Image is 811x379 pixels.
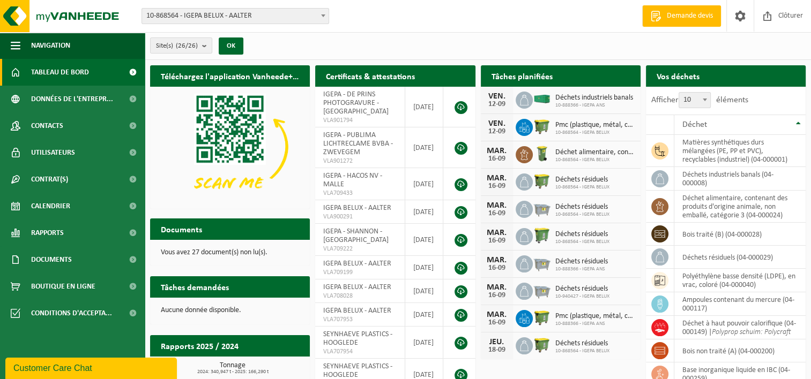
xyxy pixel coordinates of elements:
[323,245,397,253] span: VLA709222
[486,147,508,155] div: MAR.
[31,219,64,246] span: Rapports
[533,172,551,190] img: WB-1100-HPE-GN-50
[674,246,806,269] td: déchets résiduels (04-000029)
[31,246,72,273] span: Documents
[679,92,711,108] span: 10
[323,204,391,212] span: IGEPA BELUX - AALTER
[533,308,551,327] img: WB-1100-HPE-GN-50
[481,65,563,86] h2: Tâches planifiées
[5,355,179,379] iframe: chat widget
[674,135,806,167] td: matières synthétiques durs mélangées (PE, PP et PVC), recyclables (industriel) (04-000001)
[161,307,299,314] p: Aucune donnée disponible.
[31,193,70,219] span: Calendrier
[486,310,508,319] div: MAR.
[176,42,198,49] count: (26/26)
[486,210,508,217] div: 16-09
[31,86,113,112] span: Données de l'entrepr...
[674,269,806,292] td: polyéthylène basse densité (LDPE), en vrac, coloré (04-000040)
[323,362,392,379] span: SEYNHAEVE PLASTICS - HOOGLEDE
[323,283,391,291] span: IGEPA BELUX - AALTER
[486,319,508,327] div: 16-09
[323,157,397,165] span: VLA901272
[555,266,608,272] span: 10-888366 - IGEPA ANS
[642,5,721,27] a: Demande devis
[555,121,635,130] span: Pmc (plastique, métal, carton boisson) (industriel)
[674,316,806,339] td: déchet à haut pouvoir calorifique (04-000149) |
[486,128,508,135] div: 12-09
[323,228,389,244] span: IGEPA - SHANNON - [GEOGRAPHIC_DATA]
[651,96,748,104] label: Afficher éléments
[555,321,635,327] span: 10-888366 - IGEPA ANS
[31,32,70,59] span: Navigation
[533,145,551,163] img: WB-0140-HPE-GN-50
[405,279,443,303] td: [DATE]
[486,338,508,346] div: JEU.
[533,281,551,299] img: WB-2500-GAL-GY-01
[533,199,551,217] img: WB-2500-GAL-GY-01
[323,90,389,116] span: IGEPA - DE PRINS PHOTOGRAVURE - [GEOGRAPHIC_DATA]
[533,254,551,272] img: WB-2500-GAL-GY-01
[486,346,508,354] div: 18-09
[674,191,806,223] td: déchet alimentaire, contenant des produits d'origine animale, non emballé, catégorie 3 (04-000024)
[323,172,382,188] span: IGEPA - HACOS NV - MALLE
[405,168,443,200] td: [DATE]
[150,37,212,54] button: Site(s)(26/26)
[674,223,806,246] td: bois traité (B) (04-000028)
[142,8,329,24] span: 10-868564 - IGEPA BELUX - AALTER
[323,330,392,347] span: SEYNHAEVE PLASTICS - HOOGLEDE
[405,200,443,224] td: [DATE]
[486,101,508,108] div: 12-09
[323,347,397,356] span: VLA707954
[674,292,806,316] td: ampoules contenant du mercure (04-000117)
[555,230,609,239] span: Déchets résiduels
[405,303,443,327] td: [DATE]
[555,102,633,109] span: 10-888366 - IGEPA ANS
[674,167,806,191] td: déchets industriels banals (04-000008)
[555,203,609,211] span: Déchets résiduels
[323,213,397,221] span: VLA900291
[486,264,508,272] div: 16-09
[555,94,633,102] span: Déchets industriels banals
[555,339,609,348] span: Déchets résiduels
[555,184,609,191] span: 10-868564 - IGEPA BELUX
[555,176,609,184] span: Déchets résiduels
[323,131,393,156] span: IGEPA - PUBLIMA LICHTRECLAME BVBA - ZWEVEGEM
[161,249,299,256] p: Vous avez 27 document(s) non lu(s).
[486,92,508,101] div: VEN.
[682,120,707,129] span: Déchet
[533,336,551,354] img: WB-1100-HPE-GN-50
[405,327,443,359] td: [DATE]
[31,273,95,300] span: Boutique en ligne
[142,9,329,24] span: 10-868564 - IGEPA BELUX - AALTER
[405,256,443,279] td: [DATE]
[31,166,68,193] span: Contrat(s)
[712,328,791,336] i: Polyprop schuim: Polycraft
[555,130,635,136] span: 10-868564 - IGEPA BELUX
[155,362,310,375] h3: Tonnage
[150,276,240,297] h2: Tâches demandées
[555,285,609,293] span: Déchets résiduels
[405,87,443,127] td: [DATE]
[646,65,710,86] h2: Vos déchets
[486,237,508,245] div: 16-09
[555,348,609,354] span: 10-868564 - IGEPA BELUX
[486,183,508,190] div: 16-09
[219,37,243,55] button: OK
[555,293,609,300] span: 10-940427 - IGEPA BELUX
[323,315,397,324] span: VLA707953
[31,300,112,327] span: Conditions d'accepta...
[486,283,508,292] div: MAR.
[323,307,391,315] span: IGEPA BELUX - AALTER
[31,59,89,86] span: Tableau de bord
[486,256,508,264] div: MAR.
[555,239,609,245] span: 10-868564 - IGEPA BELUX
[555,312,635,321] span: Pmc (plastique, métal, carton boisson) (industriel)
[217,356,309,377] a: Consulter les rapports
[555,211,609,218] span: 10-868564 - IGEPA BELUX
[150,87,310,207] img: Download de VHEPlus App
[31,139,75,166] span: Utilisateurs
[323,189,397,198] span: VLA709433
[150,218,213,239] h2: Documents
[323,292,397,300] span: VLA708028
[664,11,716,21] span: Demande devis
